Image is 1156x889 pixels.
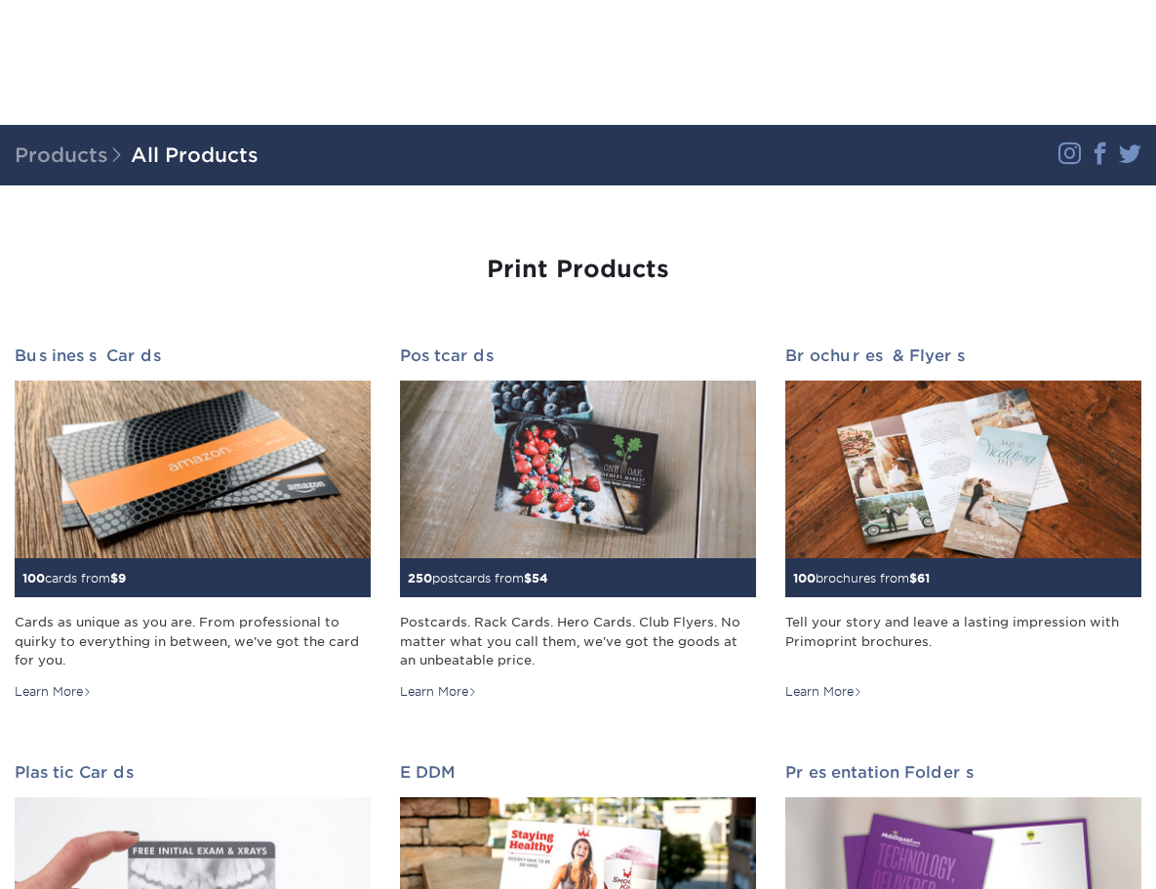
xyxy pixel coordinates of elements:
[15,346,371,365] h2: Business Cards
[400,346,756,365] h2: Postcards
[15,256,1141,284] h1: Print Products
[524,571,532,586] span: $
[15,613,371,669] div: Cards as unique as you are. From professional to quirky to everything in between, we've got the c...
[15,143,131,167] span: Products
[131,143,259,167] a: All Products
[408,571,432,586] span: 250
[15,381,371,559] img: Business Cards
[15,683,92,701] div: Learn More
[15,346,371,701] a: Business Cards 100cards from$9 Cards as unique as you are. From professional to quirky to everyth...
[532,571,548,586] span: 54
[22,571,45,586] span: 100
[785,613,1141,669] div: Tell your story and leave a lasting impression with Primoprint brochures.
[909,571,917,586] span: $
[15,763,371,782] h2: Plastic Cards
[785,346,1141,701] a: Brochures & Flyers 100brochures from$61 Tell your story and leave a lasting impression with Primo...
[400,346,756,701] a: Postcards 250postcards from$54 Postcards. Rack Cards. Hero Cards. Club Flyers. No matter what you...
[785,683,862,701] div: Learn More
[785,763,1141,782] h2: Presentation Folders
[22,571,126,586] small: cards from
[118,571,126,586] span: 9
[785,346,1141,365] h2: Brochures & Flyers
[917,571,930,586] span: 61
[400,613,756,669] div: Postcards. Rack Cards. Hero Cards. Club Flyers. No matter what you call them, we've got the goods...
[400,381,756,559] img: Postcards
[408,571,548,586] small: postcards from
[400,683,477,701] div: Learn More
[793,571,930,586] small: brochures from
[110,571,118,586] span: $
[793,571,816,586] span: 100
[400,763,756,782] h2: EDDM
[785,381,1141,559] img: Brochures & Flyers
